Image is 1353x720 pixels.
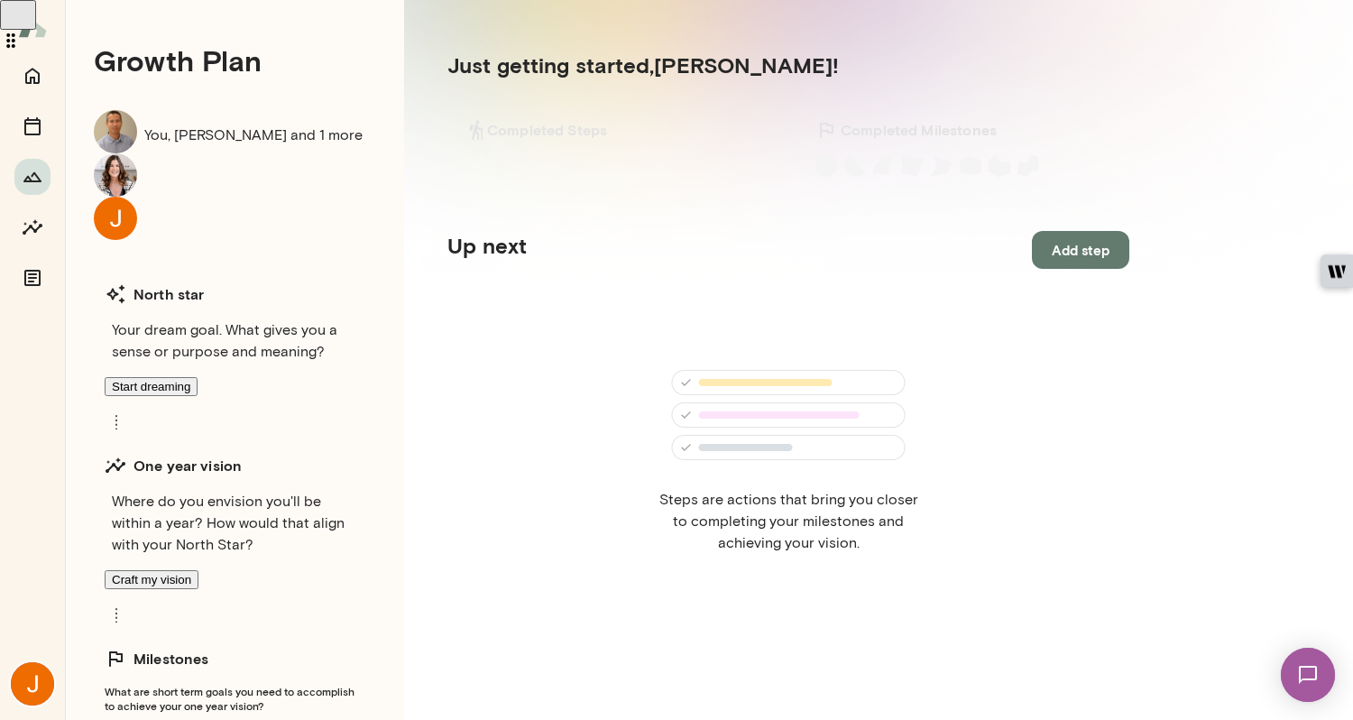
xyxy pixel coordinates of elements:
h6: Milestones [133,648,209,669]
button: Documents [14,260,51,296]
h5: Up next [447,231,527,269]
button: Start dreaming [105,377,198,396]
button: Growth Plan [14,159,51,195]
h5: Just getting started, [PERSON_NAME] ! [447,51,1129,79]
button: Insights [14,209,51,245]
h6: One year vision [133,455,242,476]
p: You, [PERSON_NAME] and 1 more [144,125,363,226]
span: Steps are actions that bring you closer to completing your milestones and achieving your vision. [651,489,925,554]
h6: Completed Milestones [841,119,997,141]
img: Katherine Libonate [94,153,137,197]
button: Home [14,58,51,94]
h6: Completed Steps [487,119,607,141]
span: Your dream goal. What gives you a sense or purpose and meaning? [105,319,364,363]
span: What are short term goals you need to accomplish to achieve your one year vision? [105,684,364,713]
img: Joanie Martinez [94,197,137,240]
h6: North star [133,283,205,305]
button: Sessions [14,108,51,144]
button: Craft my vision [105,570,198,589]
span: Where do you envision you'll be within a year? How would that align with your North Star? [105,491,364,556]
img: Joanie Martinez [11,662,54,706]
button: Add step [1032,231,1129,269]
h4: Growth Plan [94,43,375,78]
img: Kevin Au [94,110,137,153]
